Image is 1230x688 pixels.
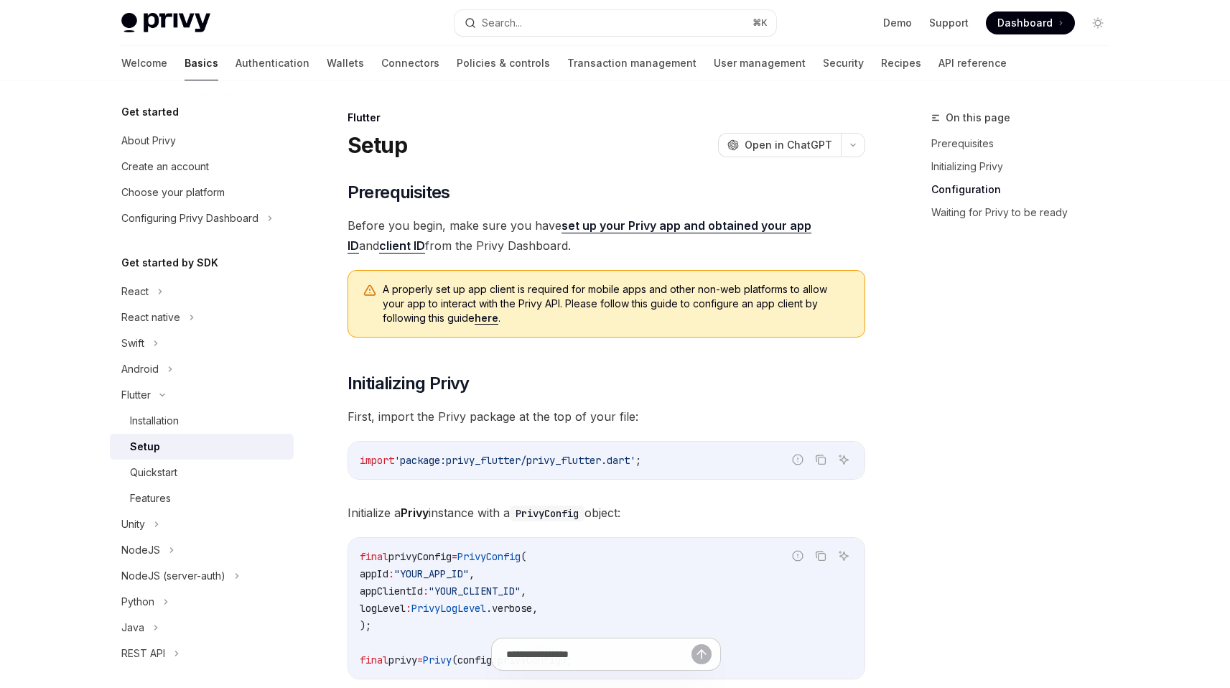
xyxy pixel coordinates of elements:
[475,312,498,325] a: here
[931,155,1121,178] a: Initializing Privy
[379,238,425,254] a: client ID
[130,464,177,481] div: Quickstart
[121,283,149,300] div: React
[388,567,394,580] span: :
[394,454,635,467] span: 'package:privy_flutter/privy_flutter.dart'
[394,567,469,580] span: "YOUR_APP_ID"
[401,506,429,520] strong: Privy
[360,619,371,632] span: );
[753,17,768,29] span: ⌘ K
[121,210,258,227] div: Configuring Privy Dashboard
[714,46,806,80] a: User management
[121,541,160,559] div: NodeJS
[360,567,388,580] span: appId
[452,550,457,563] span: =
[745,138,832,152] span: Open in ChatGPT
[360,550,388,563] span: final
[406,602,411,615] span: :
[130,412,179,429] div: Installation
[121,567,225,585] div: NodeJS (server-auth)
[110,128,294,154] a: About Privy
[383,282,850,325] span: A properly set up app client is required for mobile apps and other non-web platforms to allow you...
[236,46,309,80] a: Authentication
[929,16,969,30] a: Support
[348,132,407,158] h1: Setup
[110,180,294,205] a: Choose your platform
[457,46,550,80] a: Policies & controls
[635,454,641,467] span: ;
[348,111,865,125] div: Flutter
[360,585,423,598] span: appClientId
[997,16,1053,30] span: Dashboard
[1086,11,1109,34] button: Toggle dark mode
[360,602,406,615] span: logLevel
[946,109,1010,126] span: On this page
[121,516,145,533] div: Unity
[110,434,294,460] a: Setup
[130,490,171,507] div: Features
[121,13,210,33] img: light logo
[521,550,526,563] span: (
[121,254,218,271] h5: Get started by SDK
[348,503,865,523] span: Initialize a instance with a object:
[931,132,1121,155] a: Prerequisites
[110,154,294,180] a: Create an account
[121,386,151,404] div: Flutter
[521,585,526,598] span: ,
[718,133,841,157] button: Open in ChatGPT
[348,372,470,395] span: Initializing Privy
[121,46,167,80] a: Welcome
[348,215,865,256] span: Before you begin, make sure you have and from the Privy Dashboard.
[121,103,179,121] h5: Get started
[185,46,218,80] a: Basics
[883,16,912,30] a: Demo
[423,585,429,598] span: :
[360,454,394,467] span: import
[121,619,144,636] div: Java
[348,181,450,204] span: Prerequisites
[811,547,830,565] button: Copy the contents from the code block
[834,450,853,469] button: Ask AI
[986,11,1075,34] a: Dashboard
[881,46,921,80] a: Recipes
[121,645,165,662] div: REST API
[381,46,439,80] a: Connectors
[931,178,1121,201] a: Configuration
[469,567,475,580] span: ,
[811,450,830,469] button: Copy the contents from the code block
[121,593,154,610] div: Python
[110,408,294,434] a: Installation
[121,361,159,378] div: Android
[429,585,521,598] span: "YOUR_CLIENT_ID"
[938,46,1007,80] a: API reference
[823,46,864,80] a: Security
[834,547,853,565] button: Ask AI
[121,184,225,201] div: Choose your platform
[130,438,160,455] div: Setup
[567,46,696,80] a: Transaction management
[348,218,811,254] a: set up your Privy app and obtained your app ID
[121,309,180,326] div: React native
[691,644,712,664] button: Send message
[388,550,452,563] span: privyConfig
[110,485,294,511] a: Features
[457,550,521,563] span: PrivyConfig
[510,506,584,521] code: PrivyConfig
[411,602,486,615] span: PrivyLogLevel
[788,450,807,469] button: Report incorrect code
[363,284,377,298] svg: Warning
[455,10,776,36] button: Search...⌘K
[121,158,209,175] div: Create an account
[486,602,538,615] span: .verbose,
[788,547,807,565] button: Report incorrect code
[348,406,865,427] span: First, import the Privy package at the top of your file:
[110,460,294,485] a: Quickstart
[121,132,176,149] div: About Privy
[327,46,364,80] a: Wallets
[482,14,522,32] div: Search...
[121,335,144,352] div: Swift
[931,201,1121,224] a: Waiting for Privy to be ready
